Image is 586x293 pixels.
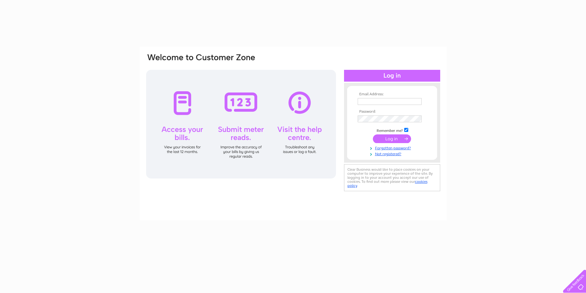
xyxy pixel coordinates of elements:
[358,151,428,156] a: Not registered?
[356,127,428,133] td: Remember me?
[356,110,428,114] th: Password:
[344,164,440,191] div: Clear Business would like to place cookies on your computer to improve your experience of the sit...
[356,92,428,97] th: Email Address:
[358,145,428,151] a: Forgotten password?
[373,134,411,143] input: Submit
[347,179,427,188] a: cookies policy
